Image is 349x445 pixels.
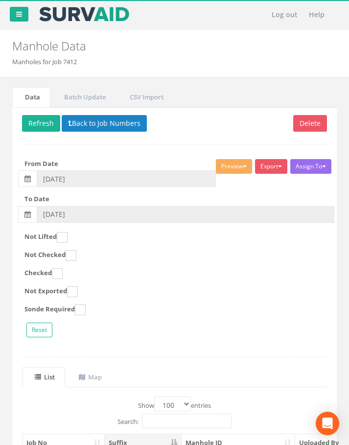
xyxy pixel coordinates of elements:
a: Batch Update [51,87,116,107]
a: CSV Import [117,87,174,107]
a: List [22,367,65,387]
button: Back to Job Numbers [62,115,147,132]
input: Search: [142,414,232,428]
label: Not Lifted [15,232,68,243]
input: From Date [37,170,216,187]
label: Checked [15,268,63,279]
label: To Date [24,194,49,204]
uib-tab-heading: Map [79,373,102,381]
label: Sonde Required [15,304,86,315]
li: Manholes for Job 7412 [12,57,77,67]
button: Preview [216,159,252,174]
label: From Date [24,159,58,168]
button: Assign To [290,159,331,174]
div: Open Intercom Messenger [316,412,339,435]
label: Search: [117,414,232,428]
uib-tab-heading: List [35,373,55,381]
button: Export [255,159,287,174]
select: Showentries [154,397,191,411]
label: Show entries [138,397,211,411]
button: Delete [293,115,327,132]
h2: Manhole Data [12,40,337,52]
a: Data [12,87,50,107]
label: Not Exported [15,286,78,297]
button: Refresh [22,115,60,132]
input: To Date [37,206,335,223]
a: Map [66,367,112,387]
button: Reset [26,323,52,337]
label: Not Checked [15,250,76,261]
